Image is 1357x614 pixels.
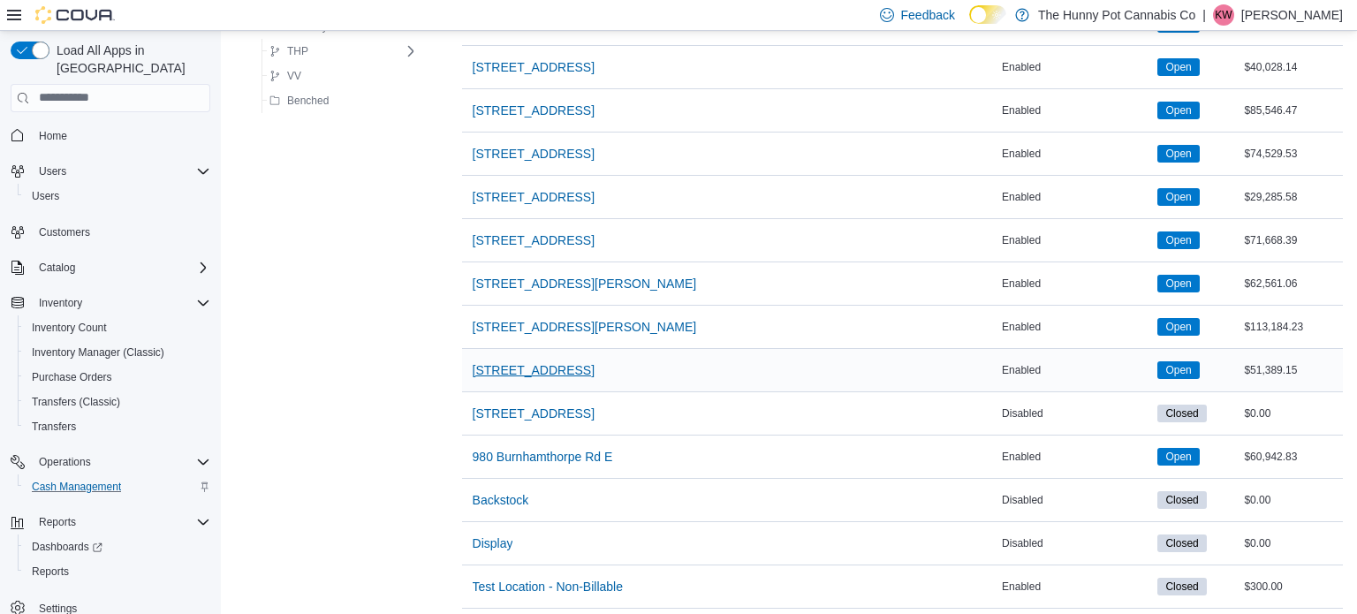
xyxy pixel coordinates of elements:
span: Open [1165,146,1191,162]
div: $113,184.23 [1240,316,1343,337]
a: Purchase Orders [25,367,119,388]
span: [STREET_ADDRESS][PERSON_NAME] [473,275,697,292]
button: Backstock [466,482,536,518]
span: Inventory [32,292,210,314]
button: Purchase Orders [18,365,217,390]
span: Users [25,186,210,207]
span: Test Location - Non-Billable [473,578,623,595]
span: Open [1157,318,1199,336]
span: Purchase Orders [25,367,210,388]
p: | [1202,4,1206,26]
span: Open [1157,361,1199,379]
button: Customers [4,219,217,245]
a: Inventory Count [25,317,114,338]
div: Enabled [998,316,1154,337]
button: Operations [4,450,217,474]
span: Display [473,534,513,552]
span: Reports [39,515,76,529]
span: Purchase Orders [32,370,112,384]
span: Customers [39,225,90,239]
span: Dashboards [25,536,210,557]
p: [PERSON_NAME] [1241,4,1343,26]
img: Cova [35,6,115,24]
span: Transfers (Classic) [32,395,120,409]
span: Closed [1157,405,1206,422]
a: Reports [25,561,76,582]
button: [STREET_ADDRESS] [466,136,602,171]
span: Closed [1157,534,1206,552]
span: Open [1165,449,1191,465]
span: VV [287,69,301,83]
span: Catalog [39,261,75,275]
a: Dashboards [18,534,217,559]
span: Closed [1165,406,1198,421]
a: Transfers (Classic) [25,391,127,413]
span: Transfers [32,420,76,434]
button: Catalog [4,255,217,280]
span: Feedback [901,6,955,24]
span: Open [1165,102,1191,118]
div: $51,389.15 [1240,360,1343,381]
span: Closed [1165,492,1198,508]
span: Inventory Count [25,317,210,338]
span: [STREET_ADDRESS] [473,58,595,76]
span: Open [1157,188,1199,206]
span: Backstock [473,491,529,509]
a: Home [32,125,74,147]
span: KW [1215,4,1232,26]
div: $60,942.83 [1240,446,1343,467]
span: Inventory [39,296,82,310]
div: $74,529.53 [1240,143,1343,164]
div: Enabled [998,446,1154,467]
span: Open [1157,448,1199,466]
span: [STREET_ADDRESS] [473,405,595,422]
span: Reports [32,512,210,533]
a: Inventory Manager (Classic) [25,342,171,363]
span: Reports [25,561,210,582]
div: Enabled [998,186,1154,208]
span: Inventory Manager (Classic) [32,345,164,360]
button: Transfers [18,414,217,439]
div: Enabled [998,576,1154,597]
span: Operations [32,451,210,473]
div: $300.00 [1240,576,1343,597]
span: Open [1165,276,1191,292]
span: Closed [1165,535,1198,551]
div: Disabled [998,403,1154,424]
span: Open [1157,231,1199,249]
div: $40,028.14 [1240,57,1343,78]
div: Enabled [998,360,1154,381]
div: $0.00 [1240,403,1343,424]
span: [STREET_ADDRESS] [473,145,595,163]
span: Closed [1157,491,1206,509]
button: Display [466,526,520,561]
span: [STREET_ADDRESS] [473,361,595,379]
span: Cash Management [32,480,121,494]
button: [STREET_ADDRESS] [466,179,602,215]
a: Cash Management [25,476,128,497]
div: Enabled [998,273,1154,294]
a: Transfers [25,416,83,437]
span: [STREET_ADDRESS] [473,188,595,206]
span: Transfers [25,416,210,437]
a: Customers [32,222,97,243]
span: Open [1157,58,1199,76]
button: Inventory Count [18,315,217,340]
span: Benched [287,94,329,108]
div: Enabled [998,230,1154,251]
button: VV [262,65,308,87]
div: $62,561.06 [1240,273,1343,294]
button: [STREET_ADDRESS] [466,49,602,85]
span: Home [39,129,67,143]
div: Disabled [998,489,1154,511]
button: Transfers (Classic) [18,390,217,414]
button: Users [32,161,73,182]
a: Users [25,186,66,207]
span: Cash Management [25,476,210,497]
span: Users [32,161,210,182]
div: Enabled [998,57,1154,78]
span: Operations [39,455,91,469]
span: Customers [32,221,210,243]
span: Users [32,189,59,203]
p: The Hunny Pot Cannabis Co [1038,4,1195,26]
